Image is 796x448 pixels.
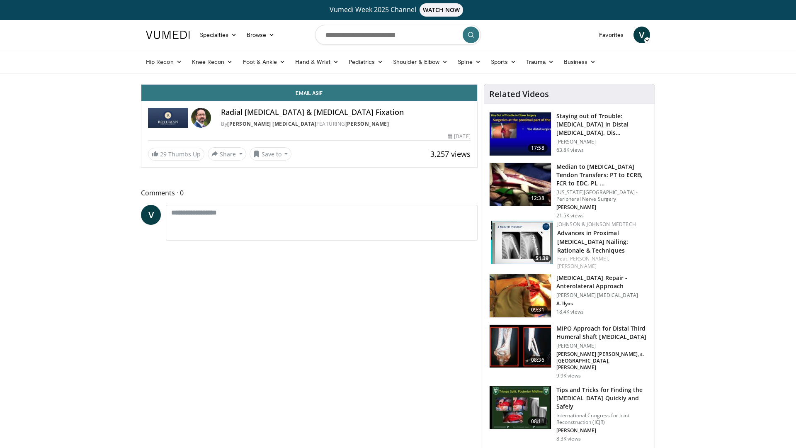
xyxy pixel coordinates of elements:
img: Q2xRg7exoPLTwO8X4xMDoxOjB1O8AjAz_1.150x105_q85_crop-smart_upscale.jpg [490,112,551,156]
p: 21.5K views [556,212,584,219]
a: 29 Thumbs Up [148,148,204,161]
a: Business [559,54,601,70]
a: Sports [486,54,522,70]
p: [PERSON_NAME] [556,427,650,434]
img: 304908_0001_1.png.150x105_q85_crop-smart_upscale.jpg [490,163,551,206]
h3: MIPO Approach for Distal Third Humeral Shaft [MEDICAL_DATA] [556,324,650,341]
img: 51c79e9b-08d2-4aa9-9189-000d819e3bdb.150x105_q85_crop-smart_upscale.jpg [491,221,553,264]
a: 17:58 Staying out of Trouble: [MEDICAL_DATA] in Distal [MEDICAL_DATA], Dis… [PERSON_NAME] 63.8K v... [489,112,650,156]
a: Johnson & Johnson MedTech [557,221,636,228]
p: [PERSON_NAME] [PERSON_NAME], s. [GEOGRAPHIC_DATA], [PERSON_NAME] [556,351,650,371]
h3: Median to [MEDICAL_DATA] Tendon Transfers: PT to ECRB, FCR to EDC, PL … [556,163,650,187]
a: Advances in Proximal [MEDICAL_DATA] Nailing: Rationale & Techniques [557,229,628,254]
span: 17:58 [528,144,548,152]
a: Vumedi Week 2025 ChannelWATCH NOW [147,3,649,17]
h4: Related Videos [489,89,549,99]
input: Search topics, interventions [315,25,481,45]
span: 08:36 [528,356,548,364]
img: VuMedi Logo [146,31,190,39]
a: 12:38 Median to [MEDICAL_DATA] Tendon Transfers: PT to ECRB, FCR to EDC, PL … [US_STATE][GEOGRAPH... [489,163,650,219]
a: 08:36 MIPO Approach for Distal Third Humeral Shaft [MEDICAL_DATA] [PERSON_NAME] [PERSON_NAME] [PE... [489,324,650,379]
h3: Staying out of Trouble: [MEDICAL_DATA] in Distal [MEDICAL_DATA], Dis… [556,112,650,137]
a: Email Asif [141,85,477,101]
h3: [MEDICAL_DATA] Repair - Anterolateral Approach [556,274,650,290]
p: A. Ilyas [556,300,650,307]
img: 801ffded-a4ef-4fd9-8340-43f305896b75.150x105_q85_crop-smart_upscale.jpg [490,386,551,429]
span: 08:11 [528,417,548,426]
a: 09:31 [MEDICAL_DATA] Repair - Anterolateral Approach [PERSON_NAME] [MEDICAL_DATA] A. Ilyas 18.4K ... [489,274,650,318]
h4: Radial [MEDICAL_DATA] & [MEDICAL_DATA] Fixation [221,108,471,117]
img: d4887ced-d35b-41c5-9c01-de8d228990de.150x105_q85_crop-smart_upscale.jpg [490,325,551,368]
button: Save to [250,147,292,161]
a: Pediatrics [344,54,388,70]
div: Feat. [557,255,648,270]
span: 3,257 views [430,149,471,159]
a: Hip Recon [141,54,187,70]
div: By FEATURING [221,120,471,128]
a: V [141,205,161,225]
p: [PERSON_NAME] [556,204,650,211]
a: Favorites [594,27,629,43]
a: [PERSON_NAME] [MEDICAL_DATA] [227,120,316,127]
p: [PERSON_NAME] [MEDICAL_DATA] [556,292,650,299]
p: 63.8K views [556,147,584,153]
a: V [633,27,650,43]
a: Trauma [521,54,559,70]
img: Rothman Hand Surgery [148,108,188,128]
a: Knee Recon [187,54,238,70]
a: Spine [453,54,485,70]
span: 09:31 [528,306,548,314]
video-js: Video Player [141,84,477,85]
a: [PERSON_NAME] [345,120,389,127]
p: 8.3K views [556,436,581,442]
span: 51:39 [533,255,551,262]
img: fd3b349a-9860-460e-a03a-0db36c4d1252.150x105_q85_crop-smart_upscale.jpg [490,274,551,317]
button: Share [208,147,246,161]
p: [PERSON_NAME] [556,343,650,349]
a: Shoulder & Elbow [388,54,453,70]
a: 08:11 Tips and Tricks for Finding the [MEDICAL_DATA] Quickly and Safely International Congress fo... [489,386,650,442]
a: Foot & Ankle [238,54,291,70]
a: 51:39 [491,221,553,264]
a: Hand & Wrist [290,54,344,70]
a: Specialties [195,27,242,43]
p: 9.9K views [556,373,581,379]
p: [PERSON_NAME] [556,139,650,145]
span: Comments 0 [141,187,478,198]
img: Avatar [191,108,211,128]
p: [US_STATE][GEOGRAPHIC_DATA] - Peripheral Nerve Surgery [556,189,650,202]
a: [PERSON_NAME] [557,263,597,270]
h3: Tips and Tricks for Finding the [MEDICAL_DATA] Quickly and Safely [556,386,650,411]
p: International Congress for Joint Reconstruction (ICJR) [556,412,650,426]
p: 18.4K views [556,309,584,315]
span: 29 [160,150,167,158]
span: WATCH NOW [420,3,464,17]
span: 12:38 [528,194,548,202]
a: [PERSON_NAME], [568,255,609,262]
a: Browse [242,27,280,43]
div: [DATE] [448,133,470,140]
